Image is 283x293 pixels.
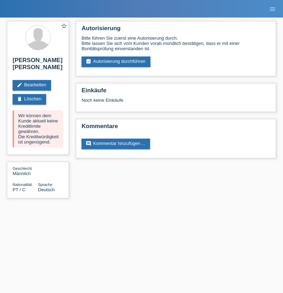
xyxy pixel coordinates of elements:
i: edit [17,82,22,88]
div: Bitte führen Sie zuerst eine Autorisierung durch. Bitte lassen Sie sich vom Kunden vorab mündlich... [82,35,270,51]
i: menu [269,6,276,13]
i: comment [86,141,91,146]
i: delete [17,96,22,102]
h2: Autorisierung [82,25,270,35]
i: star_border [61,23,67,29]
a: editBearbeiten [13,80,51,91]
h2: [PERSON_NAME] [PERSON_NAME] [13,57,63,74]
h2: Kommentare [82,123,270,133]
span: Portugal / C / 18.07.2013 [13,187,26,192]
a: star_border [61,23,67,30]
i: assignment_turned_in [86,59,91,64]
a: commentKommentar hinzufügen ... [82,139,150,149]
span: Nationalität [13,182,32,187]
h2: Einkäufe [82,87,270,98]
span: Sprache [38,182,52,187]
a: menu [266,7,280,11]
span: Geschlecht [13,166,32,171]
div: Männlich [13,166,38,176]
a: assignment_turned_inAutorisierung durchführen [82,56,150,67]
span: Deutsch [38,187,55,192]
div: Noch keine Einkäufe [82,98,270,108]
a: deleteLöschen [13,94,46,105]
div: Wir können dem Kunde aktuell keine Kreditlimite gewähren. Die Kreditwürdigkeit ist ungenügend. [13,110,63,147]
